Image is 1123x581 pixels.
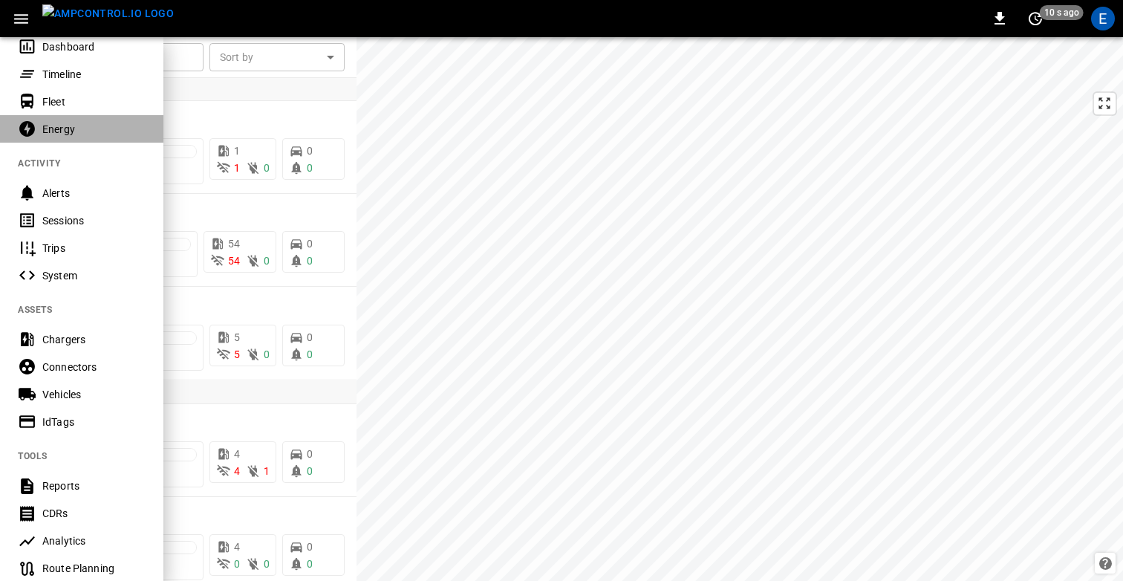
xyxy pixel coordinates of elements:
[1091,7,1115,30] div: profile-icon
[42,561,146,576] div: Route Planning
[42,506,146,521] div: CDRs
[42,241,146,256] div: Trips
[42,122,146,137] div: Energy
[42,533,146,548] div: Analytics
[42,94,146,109] div: Fleet
[42,332,146,347] div: Chargers
[42,67,146,82] div: Timeline
[42,268,146,283] div: System
[42,478,146,493] div: Reports
[42,39,146,54] div: Dashboard
[42,4,174,23] img: ampcontrol.io logo
[42,186,146,201] div: Alerts
[42,387,146,402] div: Vehicles
[42,213,146,228] div: Sessions
[1023,7,1047,30] button: set refresh interval
[42,360,146,374] div: Connectors
[1040,5,1084,20] span: 10 s ago
[42,415,146,429] div: IdTags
